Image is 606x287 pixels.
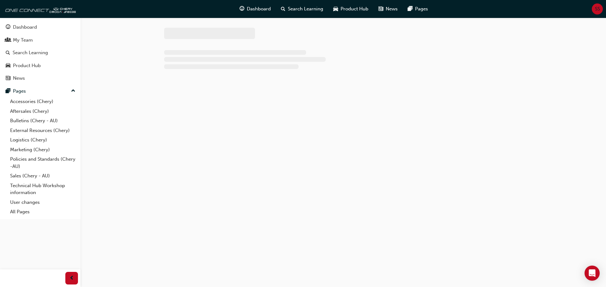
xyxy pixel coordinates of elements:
[8,171,78,181] a: Sales (Chery - AU)
[8,198,78,207] a: User changes
[13,37,33,44] div: My Team
[592,3,603,14] button: SS
[328,3,373,15] a: car-iconProduct Hub
[8,207,78,217] a: All Pages
[13,24,37,31] div: Dashboard
[8,126,78,135] a: External Resources (Chery)
[281,5,285,13] span: search-icon
[8,181,78,198] a: Technical Hub Workshop information
[415,5,428,13] span: Pages
[69,274,74,282] span: prev-icon
[386,5,398,13] span: News
[3,85,78,97] button: Pages
[595,5,600,13] span: SS
[6,89,10,94] span: pages-icon
[6,50,10,56] span: search-icon
[247,5,271,13] span: Dashboard
[6,37,10,43] span: people-icon
[8,97,78,106] a: Accessories (Chery)
[378,5,383,13] span: news-icon
[333,5,338,13] span: car-icon
[13,75,25,82] div: News
[403,3,433,15] a: pages-iconPages
[235,3,276,15] a: guage-iconDashboard
[13,62,41,69] div: Product Hub
[3,3,76,15] img: oneconnect
[240,5,244,13] span: guage-icon
[6,63,10,69] span: car-icon
[3,47,78,59] a: Search Learning
[8,135,78,145] a: Logistics (Chery)
[3,20,78,85] button: DashboardMy TeamSearch LearningProduct HubNews
[585,266,600,281] div: Open Intercom Messenger
[3,72,78,84] a: News
[8,145,78,155] a: Marketing (Chery)
[8,154,78,171] a: Policies and Standards (Chery -AU)
[8,116,78,126] a: Bulletins (Chery - AU)
[288,5,323,13] span: Search Learning
[6,76,10,81] span: news-icon
[408,5,413,13] span: pages-icon
[373,3,403,15] a: news-iconNews
[3,60,78,72] a: Product Hub
[3,21,78,33] a: Dashboard
[13,49,48,56] div: Search Learning
[341,5,368,13] span: Product Hub
[8,106,78,116] a: Aftersales (Chery)
[13,88,26,95] div: Pages
[3,34,78,46] a: My Team
[71,87,75,95] span: up-icon
[6,25,10,30] span: guage-icon
[276,3,328,15] a: search-iconSearch Learning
